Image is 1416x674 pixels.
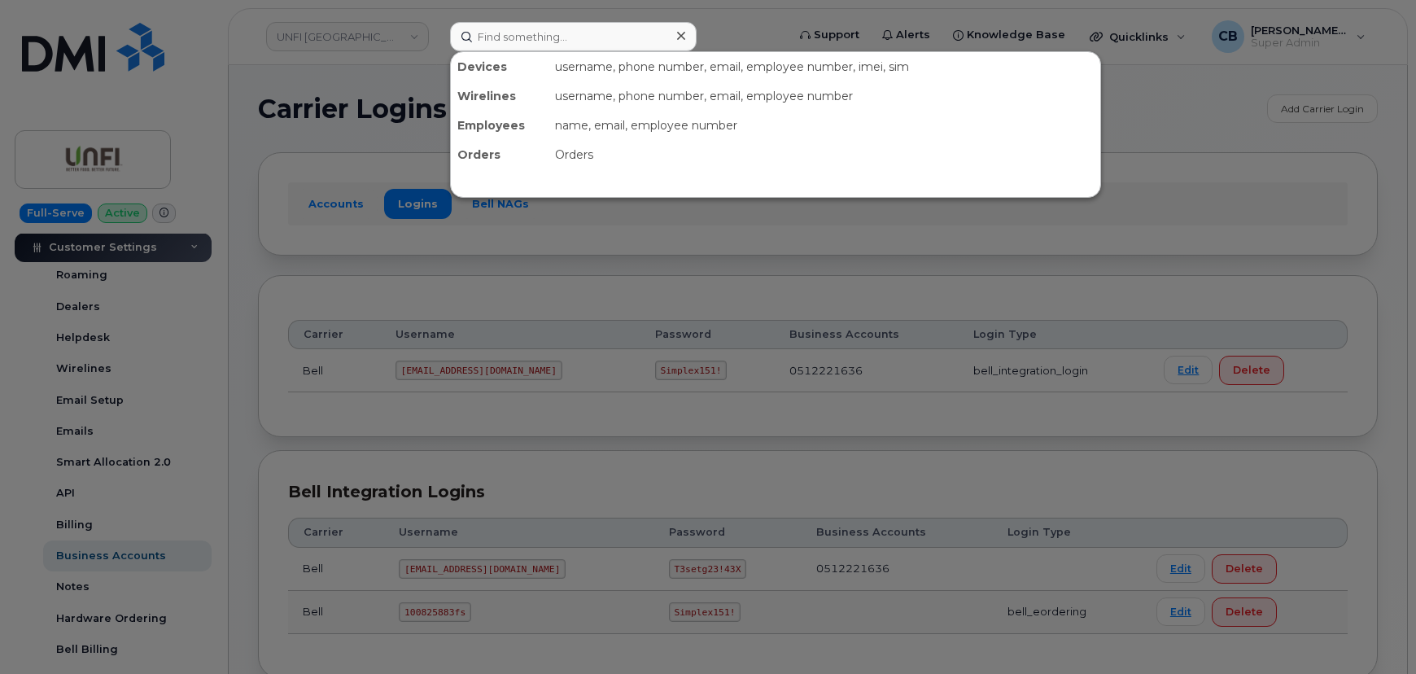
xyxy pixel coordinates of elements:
div: username, phone number, email, employee number [548,81,1100,111]
div: name, email, employee number [548,111,1100,140]
iframe: Messenger Launcher [1345,603,1404,662]
div: Devices [451,52,548,81]
div: Wirelines [451,81,548,111]
div: Orders [451,140,548,169]
div: username, phone number, email, employee number, imei, sim [548,52,1100,81]
div: Employees [451,111,548,140]
div: Orders [548,140,1100,169]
